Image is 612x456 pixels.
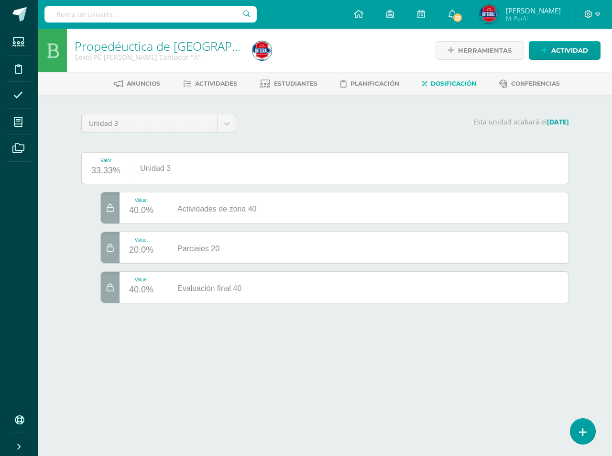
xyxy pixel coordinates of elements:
[75,53,241,62] div: Sexto PC Perito Contador 'A'
[350,80,399,87] span: Planificación
[422,76,476,91] a: Dosificación
[129,203,153,218] div: 40.0%
[114,76,160,91] a: Anuncios
[131,153,180,184] div: Unidad 3
[183,76,237,91] a: Actividades
[529,41,601,60] a: Actividad
[177,284,241,292] span: Evaluación final 40
[177,245,219,253] span: Parciales 20
[260,76,317,91] a: Estudiantes
[177,205,256,213] span: Actividades de zona 40
[252,41,272,60] img: 72ef202106059d2cf8782804515493ae.png
[452,12,463,23] span: 23
[506,14,561,22] span: Mi Perfil
[458,42,512,59] span: Herramientas
[248,118,569,126] p: Esta unidad acabará el
[499,76,560,91] a: Conferencias
[89,114,210,133] span: Unidad 3
[506,6,561,15] span: [PERSON_NAME]
[436,41,524,60] a: Herramientas
[195,80,237,87] span: Actividades
[129,243,153,258] div: 20.0%
[340,76,399,91] a: Planificación
[75,39,241,53] h1: Propedéuctica de Lenguaje
[75,38,289,54] a: Propedéuctica de [GEOGRAPHIC_DATA]
[44,6,257,22] input: Busca un usuario...
[127,80,160,87] span: Anuncios
[129,277,153,282] div: Value:
[547,117,569,126] strong: [DATE]
[91,163,120,178] div: 33.33%
[129,237,153,243] div: Value:
[91,158,120,163] div: Valor
[129,282,153,298] div: 40.0%
[274,80,317,87] span: Estudiantes
[129,198,153,203] div: Value:
[431,80,476,87] span: Dosificación
[480,5,499,24] img: 72ef202106059d2cf8782804515493ae.png
[511,80,560,87] span: Conferencias
[82,114,236,133] a: Unidad 3
[551,42,588,59] span: Actividad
